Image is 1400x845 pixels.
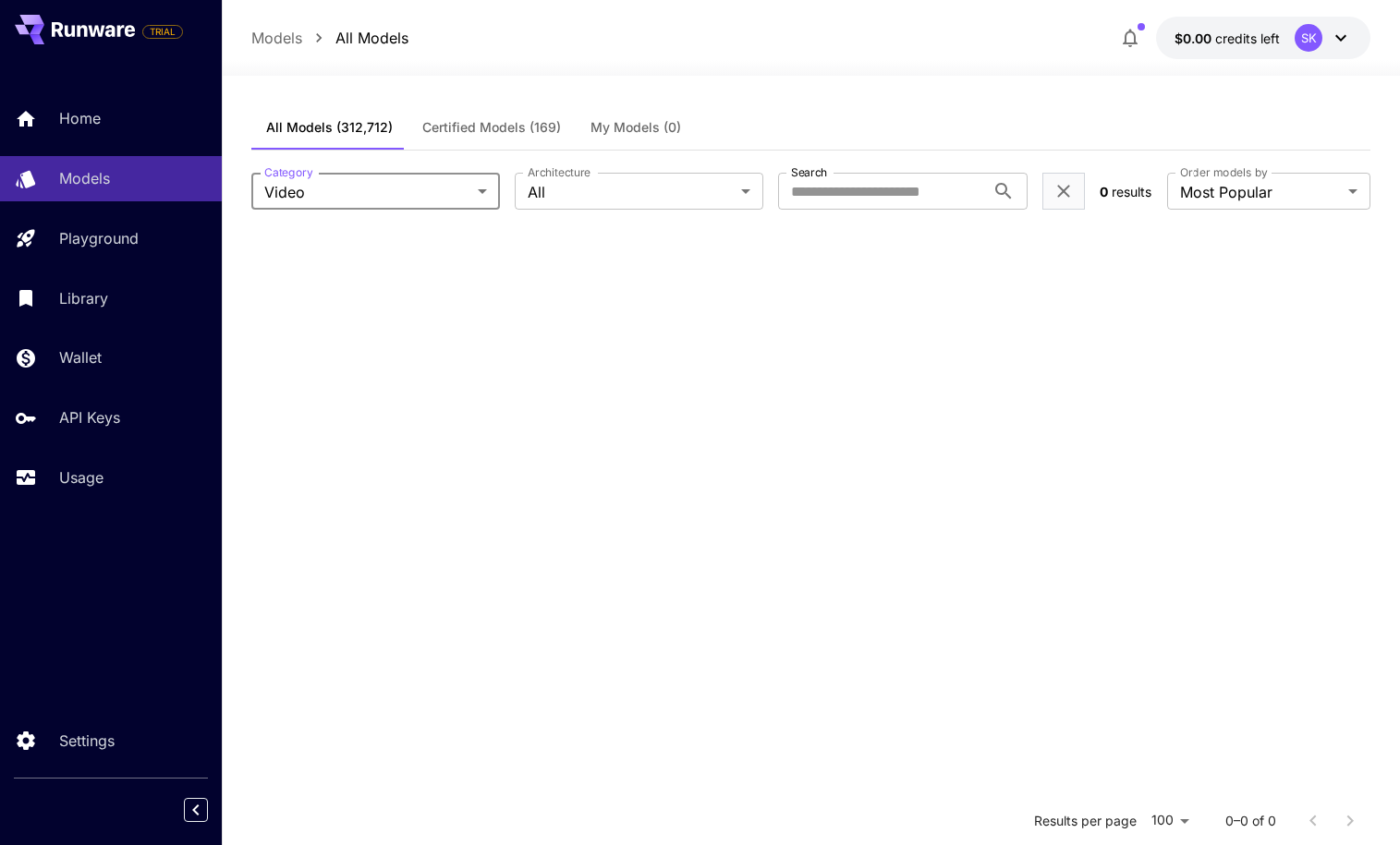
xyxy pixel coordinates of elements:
div: SK [1295,24,1322,52]
a: All Models [335,27,408,49]
div: 100 [1144,807,1196,834]
label: Architecture [528,164,590,180]
span: TRIAL [143,25,182,39]
label: Search [791,164,827,180]
span: All [528,181,734,203]
span: All Models (312,712) [266,119,393,136]
a: Models [251,27,302,49]
p: Models [59,167,110,189]
div: Collapse sidebar [198,793,222,827]
button: Collapse sidebar [184,798,208,822]
span: results [1112,184,1151,199]
p: Settings [59,730,115,752]
span: credits left [1215,30,1280,46]
label: Order models by [1180,164,1268,180]
button: Clear filters (1) [1053,180,1075,203]
span: Most Popular [1180,181,1341,203]
span: Certified Models (169) [422,119,561,136]
div: $0.00 [1175,29,1280,48]
p: Results per page [1034,812,1137,830]
nav: breadcrumb [251,27,408,49]
span: Video [264,181,470,203]
span: Add your payment card to enable full platform functionality. [142,20,183,42]
button: $0.00SK [1156,17,1370,59]
p: Library [59,287,108,309]
label: Category [264,164,313,180]
p: Usage [59,466,103,489]
span: My Models (0) [590,119,681,136]
p: Playground [59,227,139,249]
span: $0.00 [1175,30,1215,46]
p: Home [59,107,101,129]
p: 0–0 of 0 [1225,812,1276,830]
p: Wallet [59,346,102,368]
p: API Keys [59,406,120,429]
span: 0 [1100,184,1108,199]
